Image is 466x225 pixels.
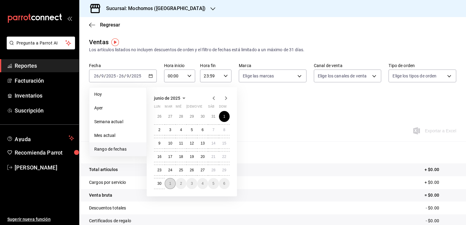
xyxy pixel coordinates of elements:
[165,165,175,176] button: 24 de junio de 2025
[190,114,194,119] abbr: 29 de mayo de 2025
[179,155,183,159] abbr: 18 de junio de 2025
[219,111,230,122] button: 1 de junio de 2025
[158,128,160,132] abbr: 2 de junio de 2025
[111,38,119,46] button: Tooltip marker
[104,73,106,78] span: /
[165,178,175,189] button: 1 de julio de 2025
[119,73,124,78] input: --
[89,37,109,47] div: Ventas
[106,73,116,78] input: ----
[200,63,231,68] label: Hora fin
[94,132,142,139] span: Mes actual
[197,151,208,162] button: 20 de junio de 2025
[176,105,181,111] abbr: miércoles
[197,124,208,135] button: 6 de junio de 2025
[157,168,161,172] abbr: 23 de junio de 2025
[190,168,194,172] abbr: 26 de junio de 2025
[15,106,74,115] span: Suscripción
[191,128,193,132] abbr: 5 de junio de 2025
[117,73,118,78] span: -
[211,114,215,119] abbr: 31 de mayo de 2025
[208,105,214,111] abbr: sábado
[186,124,197,135] button: 5 de junio de 2025
[169,128,171,132] abbr: 3 de junio de 2025
[154,105,160,111] abbr: lunes
[186,111,197,122] button: 29 de mayo de 2025
[7,216,74,223] span: Sugerir nueva función
[208,138,219,149] button: 14 de junio de 2025
[180,128,182,132] abbr: 4 de junio de 2025
[89,47,456,53] div: Los artículos listados no incluyen descuentos de orden y el filtro de fechas está limitado a un m...
[169,181,171,186] abbr: 1 de julio de 2025
[94,119,142,125] span: Semana actual
[222,155,226,159] abbr: 22 de junio de 2025
[197,165,208,176] button: 27 de junio de 2025
[239,63,306,68] label: Marca
[212,181,214,186] abbr: 5 de julio de 2025
[318,73,367,79] span: Elige los canales de venta
[179,114,183,119] abbr: 28 de mayo de 2025
[202,181,204,186] abbr: 4 de julio de 2025
[208,165,219,176] button: 28 de junio de 2025
[208,151,219,162] button: 21 de junio de 2025
[154,124,165,135] button: 2 de junio de 2025
[15,163,74,172] span: [PERSON_NAME]
[131,73,142,78] input: ----
[157,155,161,159] abbr: 16 de junio de 2025
[211,168,215,172] abbr: 28 de junio de 2025
[179,141,183,145] abbr: 11 de junio de 2025
[208,124,219,135] button: 7 de junio de 2025
[425,192,456,198] p: = $0.00
[426,205,456,211] p: - $0.00
[164,63,195,68] label: Hora inicio
[165,138,175,149] button: 10 de junio de 2025
[154,95,188,102] button: junio de 2025
[129,73,131,78] span: /
[89,218,131,224] p: Certificados de regalo
[154,151,165,162] button: 16 de junio de 2025
[100,22,120,28] span: Regresar
[208,178,219,189] button: 5 de julio de 2025
[16,40,66,46] span: Pregunta a Parrot AI
[222,141,226,145] abbr: 15 de junio de 2025
[99,73,101,78] span: /
[219,178,230,189] button: 6 de julio de 2025
[154,96,180,101] span: junio de 2025
[89,179,126,186] p: Cargos por servicio
[219,124,230,135] button: 8 de junio de 2025
[168,168,172,172] abbr: 24 de junio de 2025
[223,128,225,132] abbr: 8 de junio de 2025
[165,105,172,111] abbr: martes
[101,73,104,78] input: --
[94,73,99,78] input: --
[154,111,165,122] button: 26 de mayo de 2025
[211,141,215,145] abbr: 14 de junio de 2025
[202,128,204,132] abbr: 6 de junio de 2025
[201,141,205,145] abbr: 13 de junio de 2025
[186,165,197,176] button: 26 de junio de 2025
[212,128,214,132] abbr: 7 de junio de 2025
[126,73,129,78] input: --
[222,168,226,172] abbr: 29 de junio de 2025
[89,205,126,211] p: Descuentos totales
[197,111,208,122] button: 30 de mayo de 2025
[154,178,165,189] button: 30 de junio de 2025
[67,16,72,21] button: open_drawer_menu
[176,138,186,149] button: 11 de junio de 2025
[168,114,172,119] abbr: 27 de mayo de 2025
[15,148,74,157] span: Recomienda Parrot
[180,181,182,186] abbr: 2 de julio de 2025
[179,168,183,172] abbr: 25 de junio de 2025
[426,218,456,224] p: - $0.00
[15,91,74,100] span: Inventarios
[94,105,142,111] span: Ayer
[389,63,456,68] label: Tipo de orden
[176,124,186,135] button: 4 de junio de 2025
[219,138,230,149] button: 15 de junio de 2025
[15,62,74,70] span: Reportes
[201,114,205,119] abbr: 30 de mayo de 2025
[157,114,161,119] abbr: 26 de mayo de 2025
[89,63,157,68] label: Fecha
[208,111,219,122] button: 31 de mayo de 2025
[176,165,186,176] button: 25 de junio de 2025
